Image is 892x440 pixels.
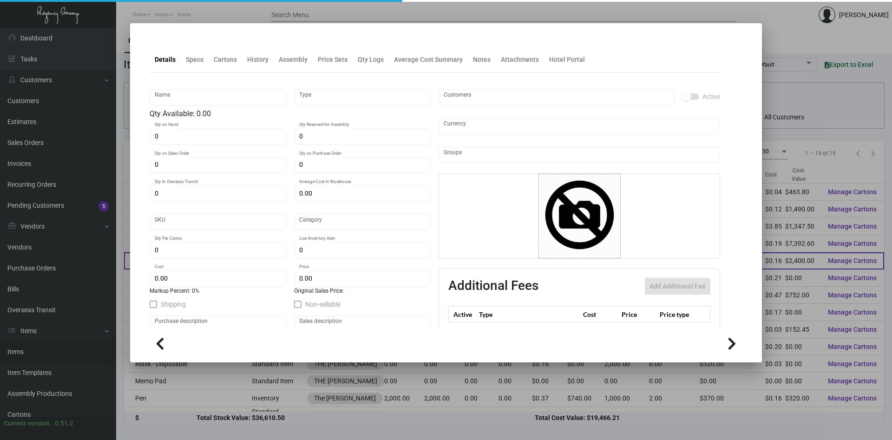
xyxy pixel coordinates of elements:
div: Current version: [4,419,51,428]
span: Non-sellable [305,299,341,310]
div: Price Sets [318,55,348,65]
div: Specs [186,55,203,65]
span: Shipping [161,299,186,310]
div: Cartons [214,55,237,65]
div: Qty Available: 0.00 [150,108,431,119]
button: Add Additional Fee [645,278,710,295]
div: Attachments [501,55,539,65]
div: Average Cost Summary [394,55,463,65]
th: Price [619,306,657,322]
input: Add new.. [444,94,670,101]
th: Type [477,306,581,322]
div: Assembly [279,55,308,65]
h2: Additional Fees [448,278,538,295]
span: Active [702,91,720,102]
div: Details [155,55,176,65]
div: History [247,55,269,65]
th: Cost [581,306,619,322]
input: Add new.. [444,151,715,158]
span: Add Additional Fee [649,282,706,290]
div: 0.51.2 [55,419,73,428]
div: Notes [473,55,491,65]
th: Price type [657,306,699,322]
th: Active [449,306,477,322]
div: Hotel Portal [549,55,585,65]
div: Qty Logs [358,55,384,65]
